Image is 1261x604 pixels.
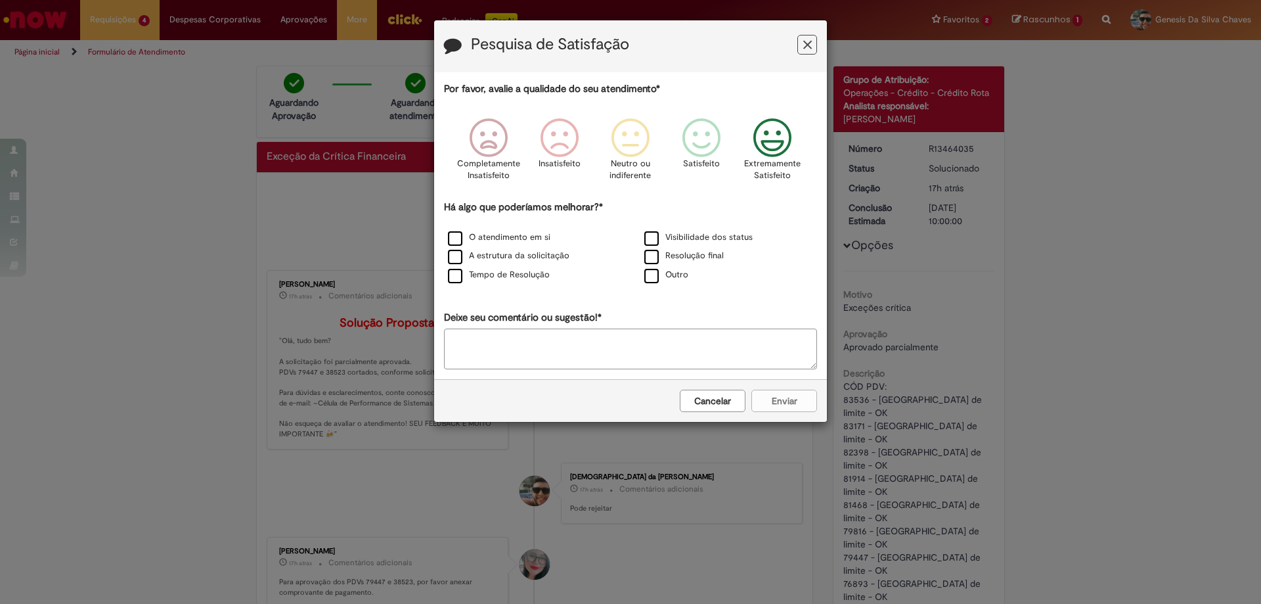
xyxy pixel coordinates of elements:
[644,231,753,244] label: Visibilidade dos status
[444,200,817,285] div: Há algo que poderíamos melhorar?*
[444,311,602,325] label: Deixe seu comentário ou sugestão!*
[444,82,660,96] label: Por favor, avalie a qualidade do seu atendimento*
[644,269,688,281] label: Outro
[539,158,581,170] p: Insatisfeito
[471,36,629,53] label: Pesquisa de Satisfação
[448,269,550,281] label: Tempo de Resolução
[448,231,550,244] label: O atendimento em si
[744,158,801,182] p: Extremamente Satisfeito
[739,108,806,198] div: Extremamente Satisfeito
[683,158,720,170] p: Satisfeito
[607,158,654,182] p: Neutro ou indiferente
[680,390,745,412] button: Cancelar
[597,108,664,198] div: Neutro ou indiferente
[526,108,593,198] div: Insatisfeito
[457,158,520,182] p: Completamente Insatisfeito
[668,108,735,198] div: Satisfeito
[644,250,724,262] label: Resolução final
[448,250,569,262] label: A estrutura da solicitação
[454,108,521,198] div: Completamente Insatisfeito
